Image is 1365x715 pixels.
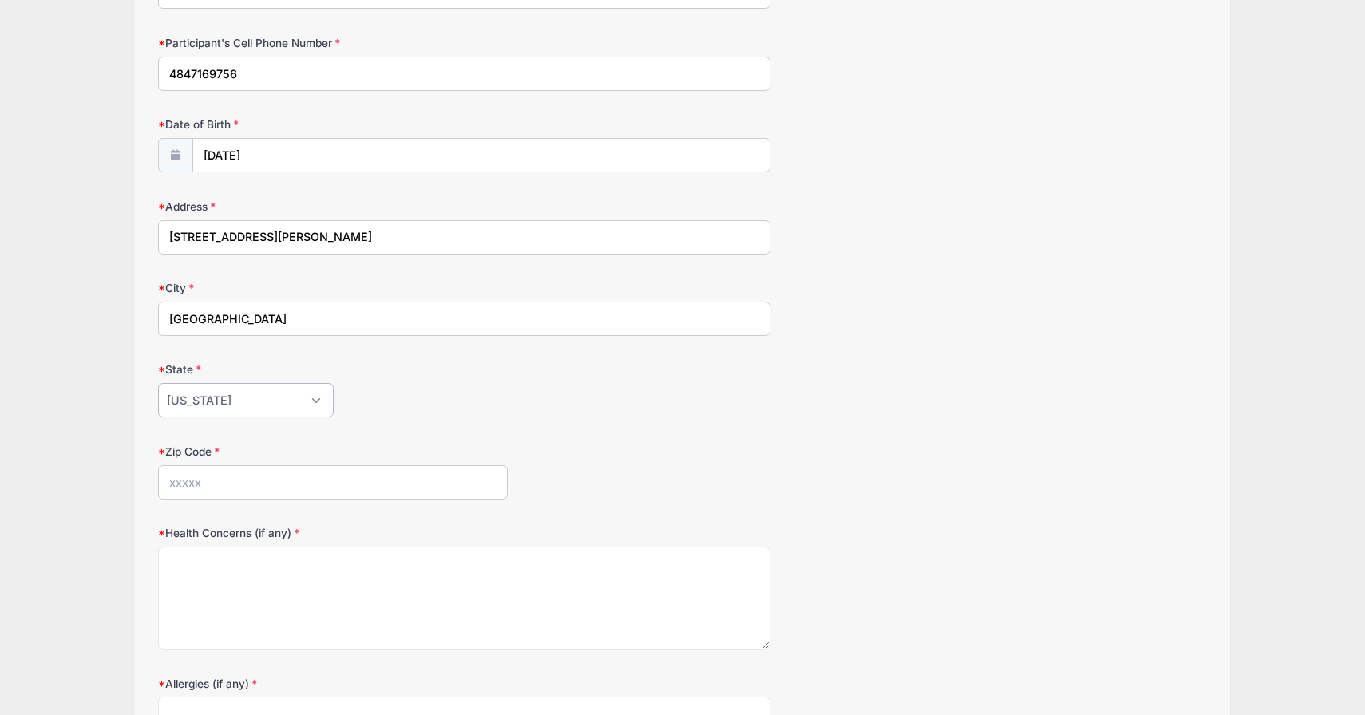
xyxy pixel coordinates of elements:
label: City [158,280,508,296]
label: Participant's Cell Phone Number [158,35,508,51]
input: xxxxx [158,465,508,500]
label: Zip Code [158,444,508,460]
label: Date of Birth [158,117,508,132]
label: Allergies (if any) [158,676,508,692]
input: mm/dd/yyyy [192,138,770,172]
label: Health Concerns (if any) [158,525,508,541]
label: State [158,361,508,377]
label: Address [158,199,508,215]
